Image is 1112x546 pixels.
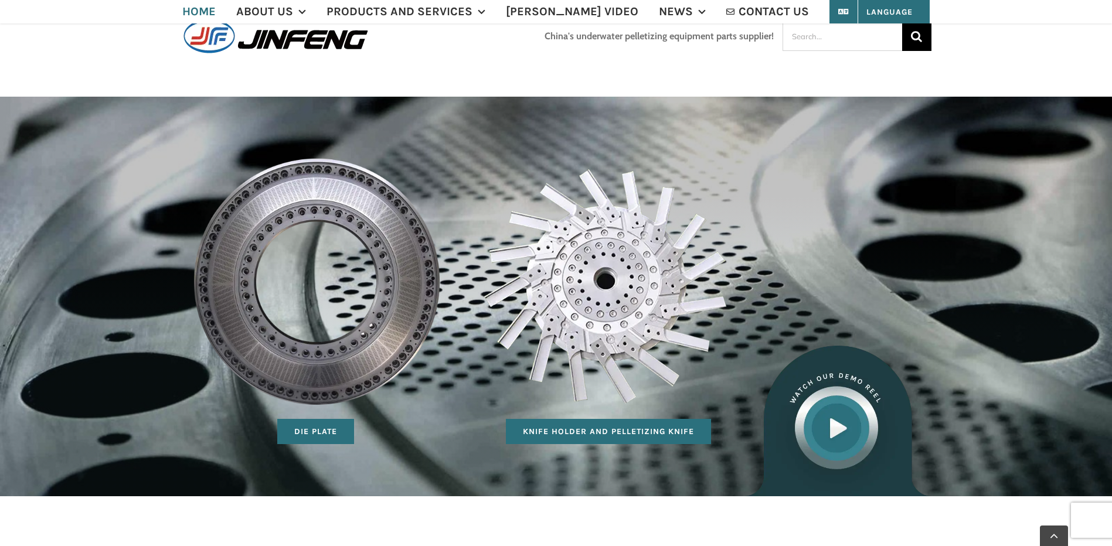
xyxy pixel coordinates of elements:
span: Language [846,7,913,17]
a: landscaper-watch-video-button [744,344,931,359]
img: Die Plate [181,151,451,419]
input: Search... [783,22,902,51]
span: [PERSON_NAME] VIDEO [506,6,638,18]
span: CONTACT US [739,6,809,18]
span: NEWS [659,6,693,18]
img: Pelletizing Knife [474,151,744,419]
span: Die Plate [294,426,337,436]
span: ABOUT US [236,6,293,18]
img: JINFENG Logo [181,18,370,54]
a: Die Plate [277,419,354,444]
img: landscaper-watch-video-button [744,346,931,497]
a: Knife Holder and Pelletizing Knife [506,419,711,444]
h3: China's underwater pelletizing equipment parts supplier! [545,31,774,42]
span: Knife Holder and Pelletizing Knife [523,426,694,436]
input: Search [902,22,931,51]
span: HOME [182,6,216,18]
span: PRODUCTS AND SERVICES [327,6,472,18]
